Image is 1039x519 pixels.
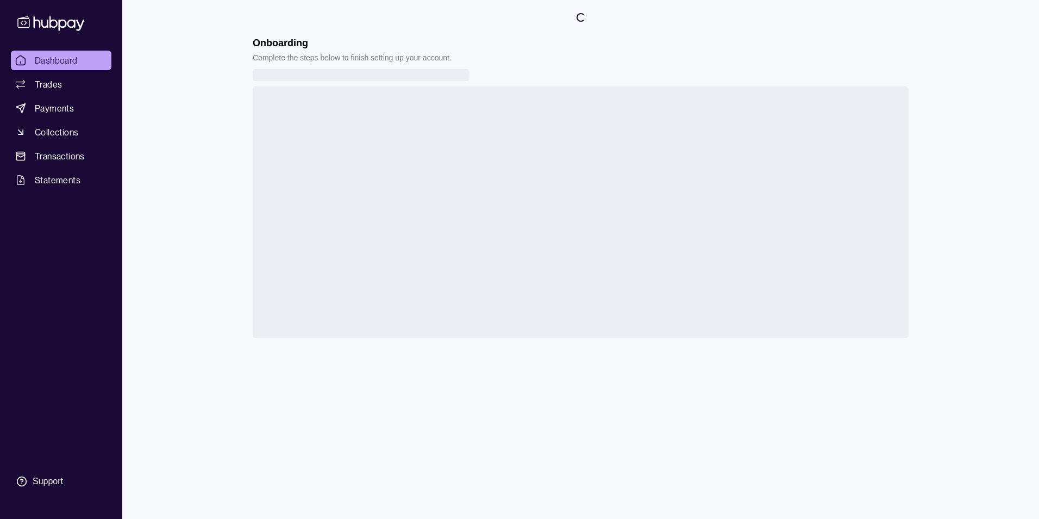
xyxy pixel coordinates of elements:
span: Dashboard [35,54,78,67]
a: Statements [11,170,111,190]
p: Complete the steps below to finish setting up your account. [253,52,452,64]
div: Support [33,475,63,487]
a: Trades [11,75,111,94]
span: Payments [35,102,74,115]
a: Transactions [11,146,111,166]
a: Payments [11,98,111,118]
a: Dashboard [11,51,111,70]
span: Trades [35,78,62,91]
h1: Onboarding [253,37,452,49]
a: Collections [11,122,111,142]
span: Transactions [35,150,85,163]
span: Collections [35,126,78,139]
span: Statements [35,174,80,187]
a: Support [11,470,111,493]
